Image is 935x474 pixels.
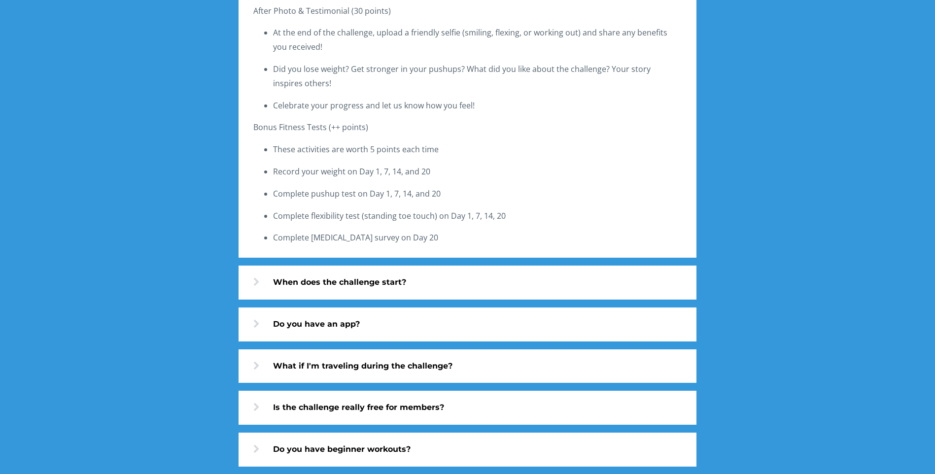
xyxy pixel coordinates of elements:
a: When does the challenge start? [239,266,696,300]
li: Record your weight on Day 1, 7, 14, and 20 [273,165,681,179]
a: Do you have beginner workouts? [239,433,696,467]
div: After Photo & Testimonial (30 points) [253,4,681,18]
li: Did you lose weight? Get stronger in your pushups? What did you like about the challenge? Your st... [273,62,681,91]
li: Celebrate your progress and let us know how you feel! [273,99,681,113]
a: What if I'm traveling during the challenge? [239,349,696,383]
li: These activities are worth 5 points each time [273,142,681,157]
li: Complete pushup test on Day 1, 7, 14, and 20 [273,187,681,201]
div: Bonus Fitness Tests (++ points) [253,120,681,135]
li: Complete [MEDICAL_DATA] survey on Day 20 [273,231,681,245]
li: Complete flexibility test (standing toe touch) on Day 1, 7, 14, 20 [273,209,681,223]
a: Is the challenge really free for members? [239,391,696,425]
a: Do you have an app? [239,307,696,341]
li: At the end of the challenge, upload a friendly selfie (smiling, flexing, or working out) and shar... [273,26,681,54]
